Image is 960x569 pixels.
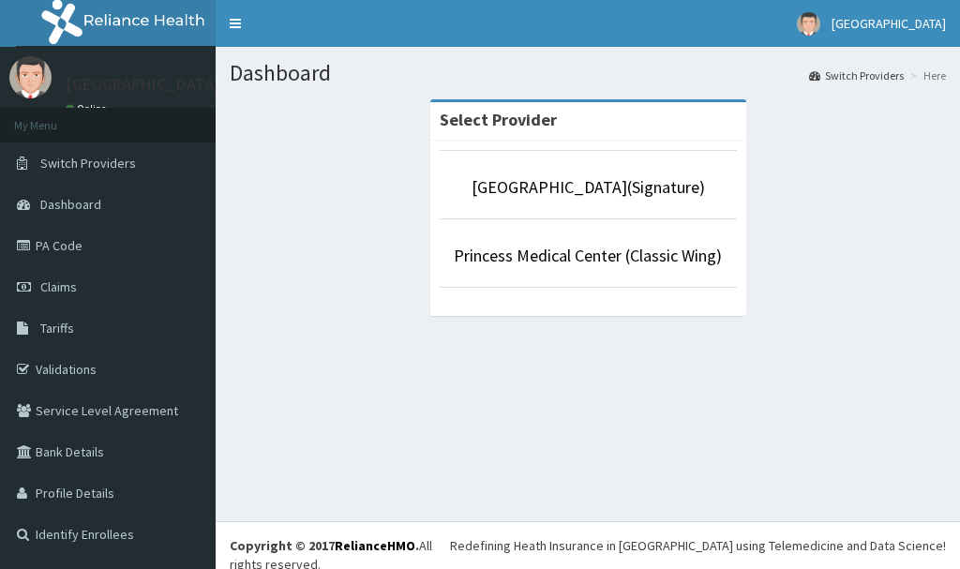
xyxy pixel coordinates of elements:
[797,12,820,36] img: User Image
[230,537,419,554] strong: Copyright © 2017 .
[832,15,946,32] span: [GEOGRAPHIC_DATA]
[40,320,74,337] span: Tariffs
[66,76,220,93] p: [GEOGRAPHIC_DATA]
[335,537,415,554] a: RelianceHMO
[472,176,705,198] a: [GEOGRAPHIC_DATA](Signature)
[40,196,101,213] span: Dashboard
[809,67,904,83] a: Switch Providers
[450,536,946,555] div: Redefining Heath Insurance in [GEOGRAPHIC_DATA] using Telemedicine and Data Science!
[40,278,77,295] span: Claims
[9,56,52,98] img: User Image
[454,245,722,266] a: Princess Medical Center (Classic Wing)
[906,67,946,83] li: Here
[440,109,557,130] strong: Select Provider
[230,61,946,85] h1: Dashboard
[66,102,111,115] a: Online
[40,155,136,172] span: Switch Providers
